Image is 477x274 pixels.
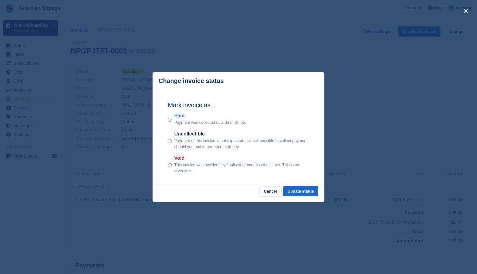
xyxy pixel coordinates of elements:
p: Payment was collected outside of Stripe. [174,119,246,126]
button: close [461,6,471,16]
p: Change invoice status [159,77,224,84]
p: Payment of this invoice is not expected. It is still possible to collect payment should your cust... [174,138,309,150]
label: Void [174,155,309,162]
h2: Mark invoice as... [168,100,309,110]
label: Uncollectible [174,130,309,138]
label: Paid [174,112,246,119]
button: Update status [283,186,318,196]
p: This invoice was accidentally finalised or contains a mistake. This is not reversible. [174,162,309,174]
button: Cancel [260,186,281,196]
